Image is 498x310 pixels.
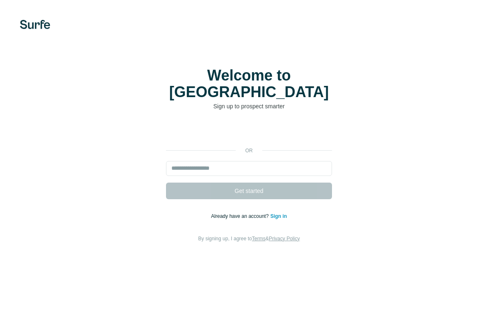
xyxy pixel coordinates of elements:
img: Surfe's logo [20,20,50,29]
iframe: Sign in with Google Button [162,123,336,141]
p: Sign up to prospect smarter [166,102,332,110]
span: By signing up, I agree to & [198,236,300,242]
a: Sign in [270,213,287,219]
h1: Welcome to [GEOGRAPHIC_DATA] [166,67,332,100]
a: Privacy Policy [269,236,300,242]
span: Already have an account? [211,213,271,219]
a: Terms [252,236,266,242]
p: or [236,147,262,154]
